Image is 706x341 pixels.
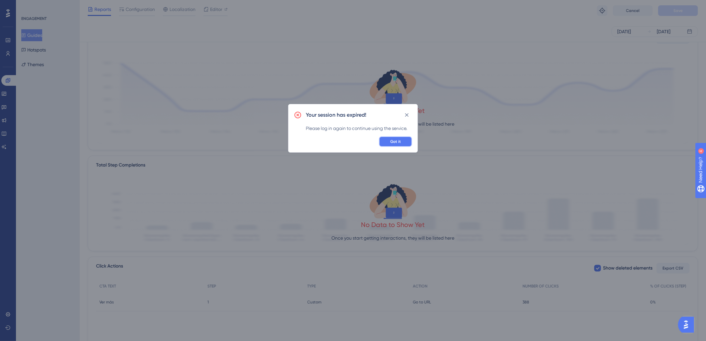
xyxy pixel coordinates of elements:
[678,315,698,335] iframe: UserGuiding AI Assistant Launcher
[306,124,412,132] div: Please log in again to continue using the service.
[306,111,366,119] h2: Your session has expired!
[16,2,42,10] span: Need Help?
[390,139,401,144] span: Got it
[46,3,48,9] div: 4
